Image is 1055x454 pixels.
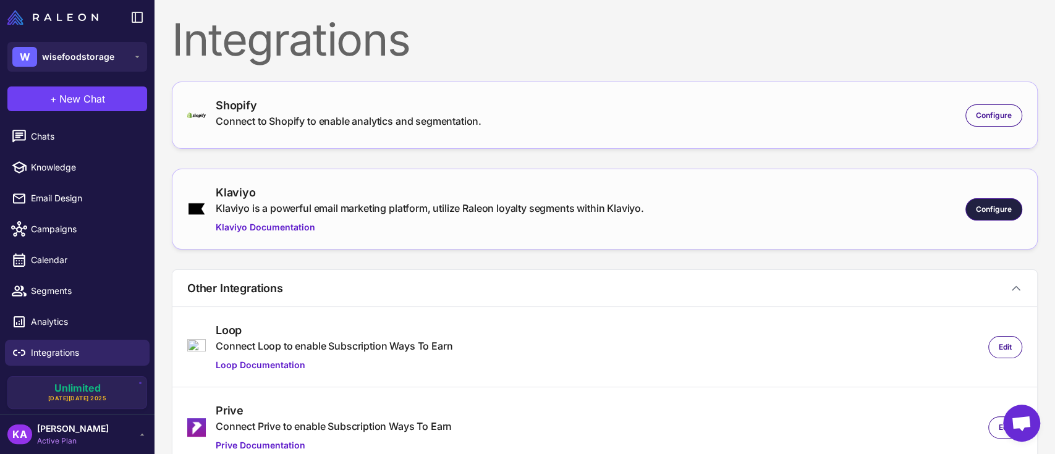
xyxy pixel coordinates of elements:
div: Connect to Shopify to enable analytics and segmentation. [216,114,481,128]
div: Connect Prive to enable Subscription Ways To Earn [216,419,452,434]
a: Segments [5,278,150,304]
span: wisefoodstorage [42,50,114,64]
div: Prive [216,402,452,419]
span: Edit [999,342,1012,353]
span: Campaigns [31,222,140,236]
span: Analytics [31,315,140,329]
span: Knowledge [31,161,140,174]
button: +New Chat [7,86,147,111]
span: Calendar [31,253,140,267]
img: Raleon Logo [7,10,98,25]
h3: Other Integrations [187,280,283,296]
img: klaviyo.png [187,202,206,216]
a: Raleon Logo [7,10,103,25]
img: 62618a9a8aa15bed70ffc851_prive-favicon.png [187,418,206,437]
a: Analytics [5,309,150,335]
div: Klaviyo is a powerful email marketing platform, utilize Raleon loyalty segments within Klaviyo. [216,201,644,216]
a: Loop Documentation [216,358,452,372]
span: + [50,91,57,106]
span: [DATE][DATE] 2025 [48,394,107,403]
div: Shopify [216,97,481,114]
div: Connect Loop to enable Subscription Ways To Earn [216,338,452,353]
img: shopify-logo-primary-logo-456baa801ee66a0a435671082365958316831c9960c480451dd0330bcdae304f.svg [187,112,206,118]
button: Other Integrations [172,270,1037,306]
a: Chats [5,124,150,149]
button: Wwisefoodstorage [7,42,147,72]
span: Configure [976,204,1012,215]
span: [PERSON_NAME] [37,422,109,435]
span: New Chat [59,91,105,106]
div: Klaviyo [216,184,644,201]
div: KA [7,424,32,444]
a: Klaviyo Documentation [216,221,644,234]
img: loop.svg [187,339,206,355]
div: Integrations [172,17,1038,62]
span: Unlimited [54,383,101,393]
div: W [12,47,37,67]
a: Prive Documentation [216,439,452,452]
span: Configure [976,110,1012,121]
span: Chats [31,130,140,143]
span: Segments [31,284,140,298]
a: Campaigns [5,216,150,242]
a: Knowledge [5,154,150,180]
span: Integrations [31,346,140,359]
span: Active Plan [37,435,109,447]
a: Calendar [5,247,150,273]
a: Open chat [1003,405,1040,442]
span: Email Design [31,191,140,205]
a: Integrations [5,340,150,366]
span: Edit [999,422,1012,433]
a: Email Design [5,185,150,211]
div: Loop [216,322,452,338]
